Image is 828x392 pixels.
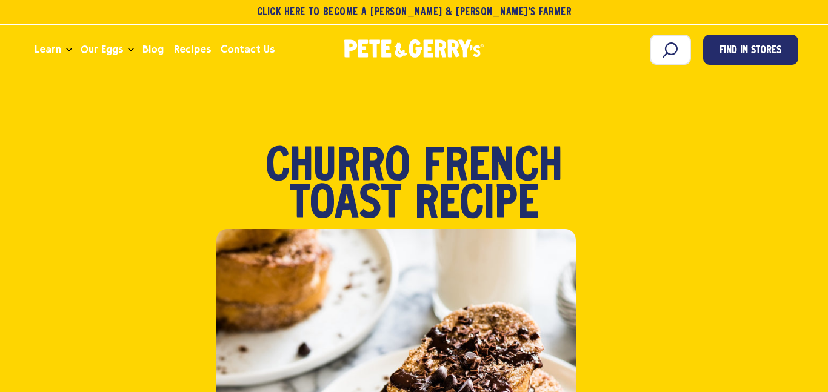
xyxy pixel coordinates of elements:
[138,33,169,66] a: Blog
[415,187,539,224] span: Recipe
[290,187,401,224] span: Toast
[76,33,128,66] a: Our Eggs
[35,42,61,57] span: Learn
[142,42,164,57] span: Blog
[221,42,275,57] span: Contact Us
[174,42,211,57] span: Recipes
[703,35,798,65] a: Find in Stores
[265,149,410,187] span: Churro
[128,48,134,52] button: Open the dropdown menu for Our Eggs
[66,48,72,52] button: Open the dropdown menu for Learn
[81,42,123,57] span: Our Eggs
[719,43,781,59] span: Find in Stores
[30,33,66,66] a: Learn
[216,33,279,66] a: Contact Us
[424,149,563,187] span: French
[650,35,691,65] input: Search
[169,33,216,66] a: Recipes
